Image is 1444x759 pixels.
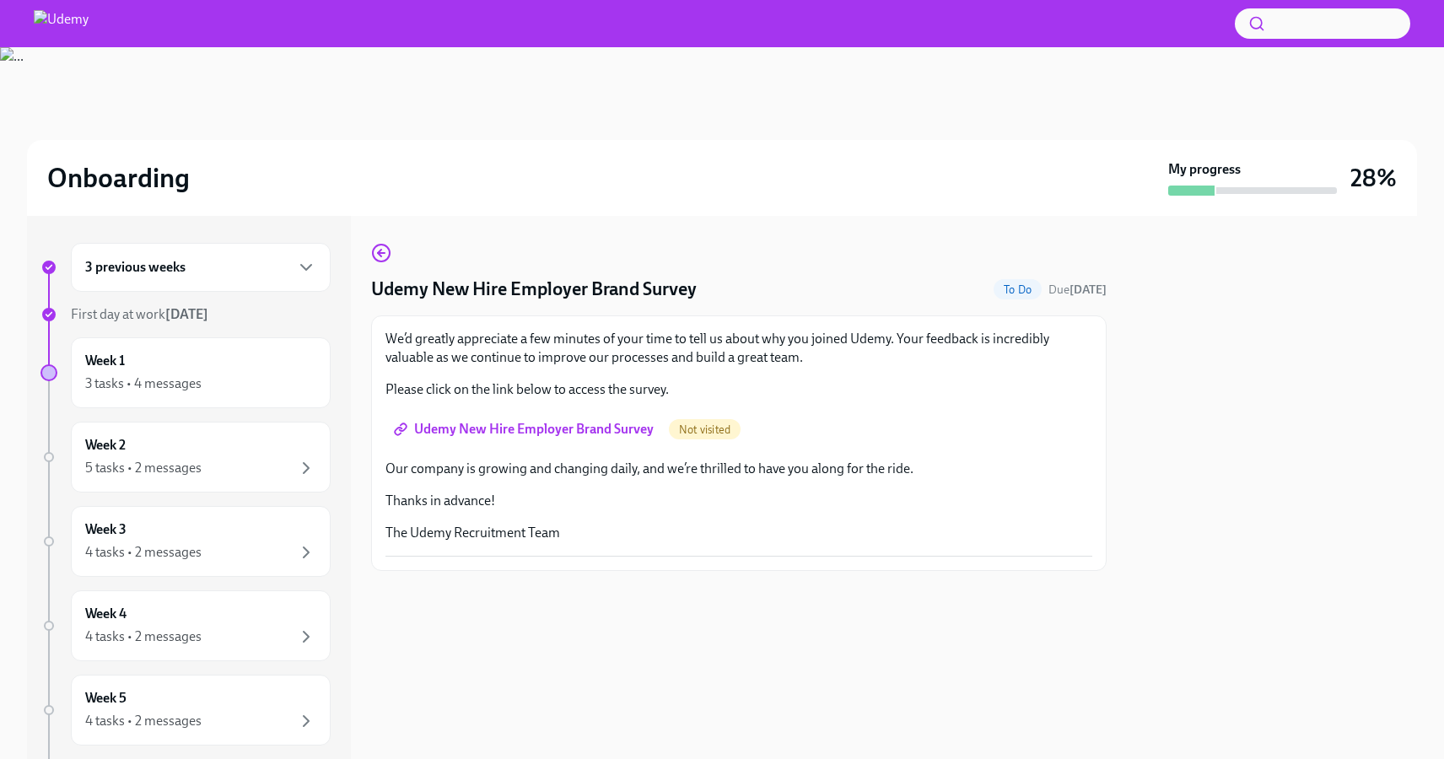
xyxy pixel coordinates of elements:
p: The Udemy Recruitment Team [385,524,1092,542]
a: Week 13 tasks • 4 messages [40,337,331,408]
p: Thanks in advance! [385,492,1092,510]
span: August 30th, 2025 10:00 [1048,282,1107,298]
h4: Udemy New Hire Employer Brand Survey [371,277,697,302]
span: Not visited [669,423,741,436]
div: 4 tasks • 2 messages [85,543,202,562]
h6: Week 5 [85,689,127,708]
strong: [DATE] [165,306,208,322]
span: First day at work [71,306,208,322]
span: Due [1048,283,1107,297]
p: Our company is growing and changing daily, and we’re thrilled to have you along for the ride. [385,460,1092,478]
div: 3 previous weeks [71,243,331,292]
div: 5 tasks • 2 messages [85,459,202,477]
strong: [DATE] [1070,283,1107,297]
p: We’d greatly appreciate a few minutes of your time to tell us about why you joined Udemy. Your fe... [385,330,1092,367]
a: Week 44 tasks • 2 messages [40,590,331,661]
div: 4 tasks • 2 messages [85,712,202,730]
a: Udemy New Hire Employer Brand Survey [385,412,665,446]
div: 3 tasks • 4 messages [85,374,202,393]
a: First day at work[DATE] [40,305,331,324]
a: Week 54 tasks • 2 messages [40,675,331,746]
h2: Onboarding [47,161,190,195]
h3: 28% [1350,163,1397,193]
h6: Week 4 [85,605,127,623]
img: Udemy [34,10,89,37]
a: Week 25 tasks • 2 messages [40,422,331,493]
strong: My progress [1168,160,1241,179]
h6: 3 previous weeks [85,258,186,277]
h6: Week 3 [85,520,127,539]
span: Udemy New Hire Employer Brand Survey [397,421,654,438]
a: Week 34 tasks • 2 messages [40,506,331,577]
h6: Week 1 [85,352,125,370]
span: To Do [994,283,1042,296]
h6: Week 2 [85,436,126,455]
div: 4 tasks • 2 messages [85,627,202,646]
p: Please click on the link below to access the survey. [385,380,1092,399]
